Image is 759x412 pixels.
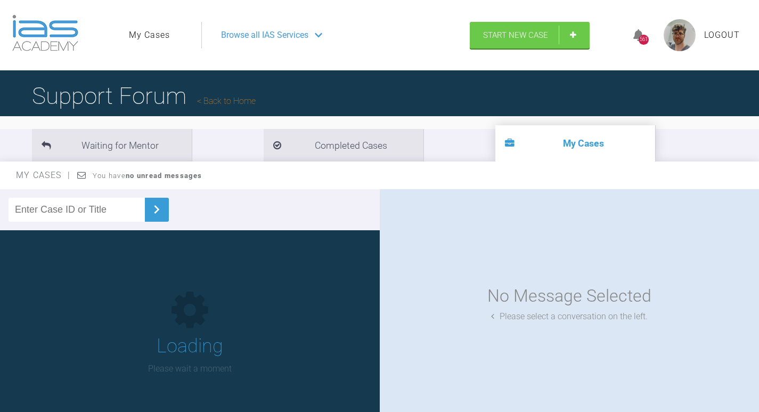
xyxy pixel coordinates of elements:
div: 561 [639,35,649,45]
span: My Cases [16,170,71,180]
div: Please select a conversation on the left. [491,310,648,324]
a: Logout [704,28,740,42]
a: Start New Case [470,22,590,49]
img: profile.png [664,19,696,51]
li: Waiting for Mentor [32,129,192,161]
p: Please wait a moment [148,362,232,376]
span: Browse all IAS Services [221,28,308,42]
input: Enter Case ID or Title [9,198,145,222]
span: Start New Case [483,30,548,40]
h1: Loading [157,331,223,362]
a: Back to Home [197,96,256,106]
img: logo-light.3e3ef733.png [12,15,78,51]
span: You have [93,172,202,180]
li: Completed Cases [264,129,423,161]
img: chevronRight.28bd32b0.svg [148,201,165,218]
div: No Message Selected [487,282,651,310]
strong: no unread messages [126,172,202,180]
li: My Cases [495,125,655,161]
h1: Support Forum [32,77,256,115]
a: My Cases [129,28,170,42]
